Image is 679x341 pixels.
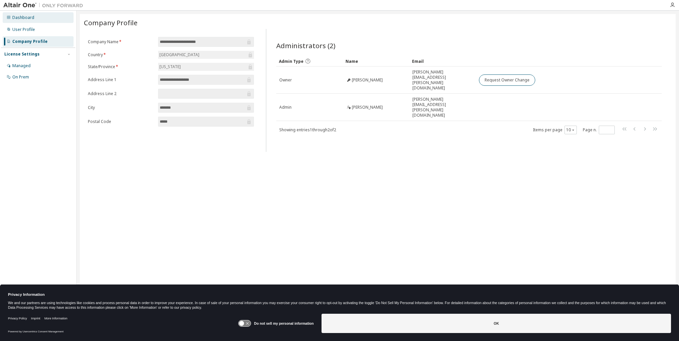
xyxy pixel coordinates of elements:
[88,64,154,69] label: State/Province
[158,63,182,70] div: [US_STATE]
[352,77,383,83] span: [PERSON_NAME]
[12,15,34,20] div: Dashboard
[12,27,35,32] div: User Profile
[412,56,473,66] div: Email
[88,105,154,110] label: City
[84,18,137,27] span: Company Profile
[88,91,154,96] label: Address Line 2
[479,74,535,86] button: Request Owner Change
[3,2,87,9] img: Altair One
[158,63,254,71] div: [US_STATE]
[12,74,29,80] div: On Prem
[12,39,48,44] div: Company Profile
[279,105,292,110] span: Admin
[158,51,200,58] div: [GEOGRAPHIC_DATA]
[583,126,615,134] span: Page n.
[88,39,154,45] label: Company Name
[279,77,292,83] span: Owner
[158,51,254,59] div: [GEOGRAPHIC_DATA]
[4,52,40,57] div: License Settings
[88,77,154,82] label: Address Line 1
[276,41,336,50] span: Administrators (2)
[345,56,407,66] div: Name
[88,119,154,124] label: Postal Code
[566,127,575,133] button: 10
[279,127,336,133] span: Showing entries 1 through 2 of 2
[412,97,473,118] span: [PERSON_NAME][EMAIL_ADDRESS][PERSON_NAME][DOMAIN_NAME]
[412,69,473,91] span: [PERSON_NAME][EMAIL_ADDRESS][PERSON_NAME][DOMAIN_NAME]
[88,52,154,57] label: Country
[352,105,383,110] span: [PERSON_NAME]
[12,63,31,68] div: Managed
[533,126,577,134] span: Items per page
[279,58,304,64] span: Admin Type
